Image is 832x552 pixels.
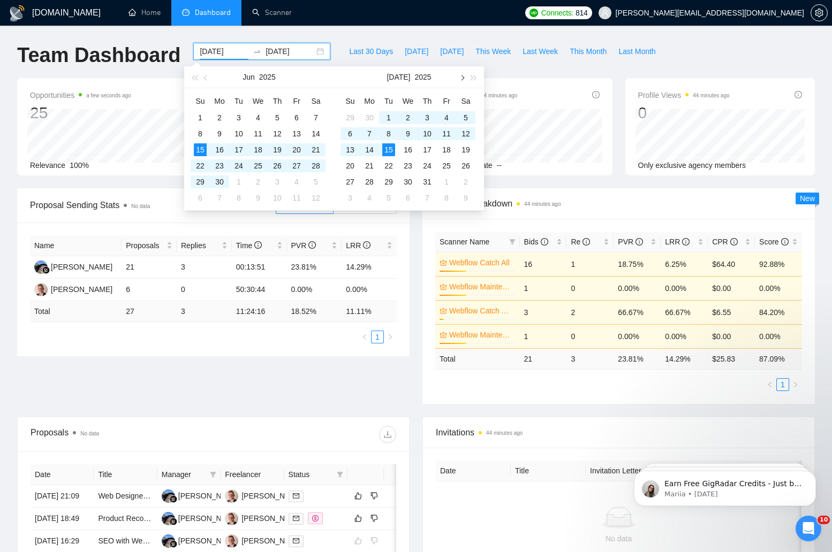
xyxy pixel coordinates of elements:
[387,66,410,88] button: [DATE]
[592,91,600,98] span: info-circle
[287,142,306,158] td: 2025-06-20
[530,9,538,17] img: upwork-logo.png
[398,126,418,142] td: 2025-07-09
[191,110,210,126] td: 2025-06-01
[418,126,437,142] td: 2025-07-10
[248,190,268,206] td: 2025-07-09
[213,143,226,156] div: 16
[398,110,418,126] td: 2025-07-02
[194,159,207,172] div: 22
[481,93,517,98] time: 44 minutes ago
[248,110,268,126] td: 2025-06-04
[194,191,207,204] div: 6
[435,161,493,170] span: Acceptance Rate
[360,142,379,158] td: 2025-07-14
[693,93,729,98] time: 44 minutes ago
[248,174,268,190] td: 2025-07-02
[47,30,185,41] p: Earn Free GigRadar Credits - Just by Sharing Your Story! 💬 Want more credits for sending proposal...
[459,175,472,188] div: 2
[437,126,456,142] td: 2025-07-11
[360,110,379,126] td: 2025-06-30
[287,190,306,206] td: 2025-07-11
[306,142,326,158] td: 2025-06-21
[349,45,393,57] span: Last 30 Days
[70,161,89,170] span: 100%
[509,239,516,245] span: filter
[363,127,376,140] div: 7
[248,93,268,110] th: We
[449,329,513,341] a: Webflow Maintenance
[17,43,180,68] h1: Team Dashboard
[225,536,303,545] a: ZZ[PERSON_NAME]
[210,110,229,126] td: 2025-06-02
[370,514,378,523] span: dislike
[16,22,198,58] div: message notification from Mariia, 2w ago. Earn Free GigRadar Credits - Just by Sharing Your Story...
[418,158,437,174] td: 2025-07-24
[379,158,398,174] td: 2025-07-22
[398,174,418,190] td: 2025-07-30
[344,111,357,124] div: 29
[341,158,360,174] td: 2025-07-20
[241,490,303,502] div: [PERSON_NAME]
[456,93,475,110] th: Sa
[191,126,210,142] td: 2025-06-08
[268,174,287,190] td: 2025-07-03
[414,66,431,88] button: 2025
[170,540,177,548] img: gigradar-bm.png
[252,8,292,17] a: searchScanner
[437,93,456,110] th: Fr
[344,191,357,204] div: 3
[437,110,456,126] td: 2025-07-04
[309,191,322,204] div: 12
[30,103,131,123] div: 25
[182,9,190,16] span: dashboard
[379,174,398,190] td: 2025-07-29
[796,516,821,541] iframe: Intercom live chat
[360,174,379,190] td: 2025-07-28
[382,111,395,124] div: 1
[290,143,303,156] div: 20
[194,175,207,188] div: 29
[440,175,453,188] div: 1
[398,93,418,110] th: We
[290,191,303,204] div: 11
[309,159,322,172] div: 28
[24,32,41,49] img: Profile image for Mariia
[418,142,437,158] td: 2025-07-17
[225,513,303,522] a: ZZ[PERSON_NAME]
[306,93,326,110] th: Sa
[213,175,226,188] div: 30
[440,111,453,124] div: 4
[248,126,268,142] td: 2025-06-11
[475,45,511,57] span: This Week
[344,127,357,140] div: 6
[30,161,65,170] span: Relevance
[271,143,284,156] div: 19
[30,89,131,102] span: Opportunities
[232,175,245,188] div: 1
[372,331,383,343] a: 1
[456,110,475,126] td: 2025-07-05
[371,331,384,343] li: 1
[792,381,799,388] span: right
[191,174,210,190] td: 2025-06-29
[818,516,830,524] span: 10
[290,127,303,140] div: 13
[352,489,365,502] button: like
[306,126,326,142] td: 2025-06-14
[380,430,396,439] span: download
[271,175,284,188] div: 3
[437,190,456,206] td: 2025-08-08
[402,175,414,188] div: 30
[241,512,303,524] div: [PERSON_NAME]
[252,191,264,204] div: 9
[98,514,278,523] a: Product Recommender Development for Webflow Site
[618,448,832,523] iframe: Intercom notifications message
[287,93,306,110] th: Fr
[287,158,306,174] td: 2025-06-27
[402,127,414,140] div: 9
[360,190,379,206] td: 2025-08-04
[253,47,261,56] span: to
[229,174,248,190] td: 2025-07-01
[210,93,229,110] th: Mo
